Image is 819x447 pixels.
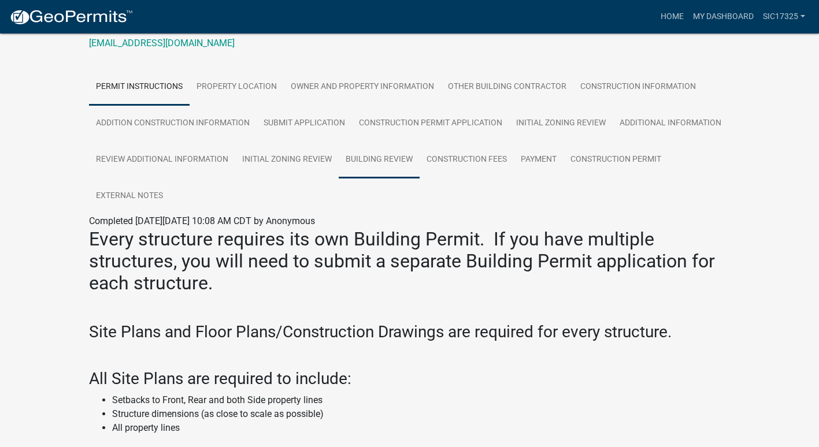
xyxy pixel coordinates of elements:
a: Owner and Property Information [284,69,441,106]
li: All property lines [112,421,731,435]
a: Home [656,6,688,28]
h3: Site Plans and Floor Plans/Construction Drawings are required for every structure. [89,322,731,342]
a: Payment [514,141,564,178]
a: My Dashboard [688,6,758,28]
a: Other Building Contractor [441,69,573,106]
a: Review Additional Information [89,141,235,178]
a: Construction Permit Application [352,105,509,142]
a: Property Location [190,69,284,106]
a: Initial Zoning Review [509,105,613,142]
a: [EMAIL_ADDRESS][DOMAIN_NAME] [89,38,235,49]
li: Setbacks to Front, Rear and both Side property lines [112,393,731,407]
a: Construction Information [573,69,703,106]
a: Building Review [339,141,420,178]
a: Sic17325 [758,6,810,28]
a: Additional Information [613,105,728,142]
a: Permit Instructions [89,69,190,106]
a: Construction Fees [420,141,514,178]
a: External Notes [89,178,170,215]
h2: Every structure requires its own Building Permit. If you have multiple structures, you will need ... [89,228,731,295]
a: Submit Application [257,105,352,142]
h3: All Site Plans are required to include: [89,369,731,389]
a: Initial Zoning Review [235,141,339,178]
li: Structure dimensions (as close to scale as possible) [112,407,731,421]
a: Addition Construction Information [89,105,257,142]
a: Construction Permit [564,141,668,178]
span: Completed [DATE][DATE] 10:08 AM CDT by Anonymous [89,215,315,226]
